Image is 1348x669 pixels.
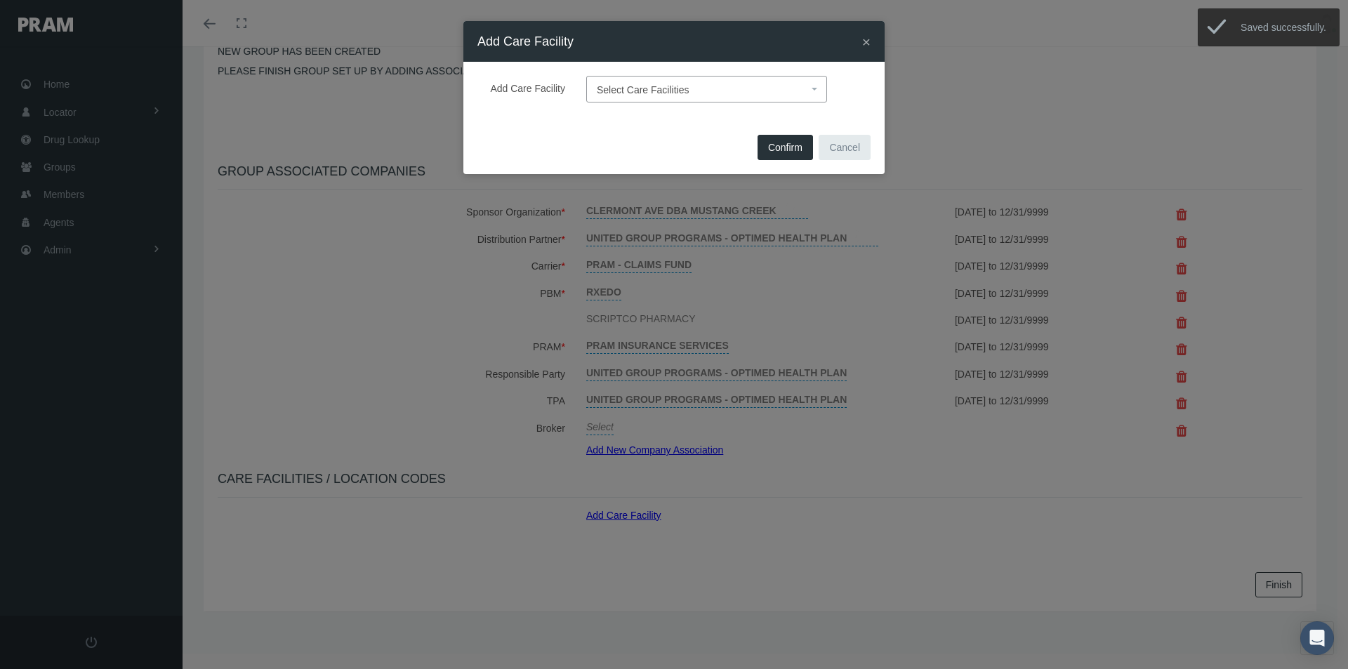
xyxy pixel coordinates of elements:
span: × [862,34,871,50]
button: Close [862,34,871,49]
div: Saved successfully. [1234,9,1339,46]
button: Confirm [758,135,813,160]
label: Add Care Facility [477,76,576,102]
div: Open Intercom Messenger [1300,621,1334,655]
span: Select Care Facilities [597,84,689,95]
span: Confirm [768,142,802,153]
button: Cancel [819,135,871,160]
h4: Add Care Facility [477,32,574,51]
